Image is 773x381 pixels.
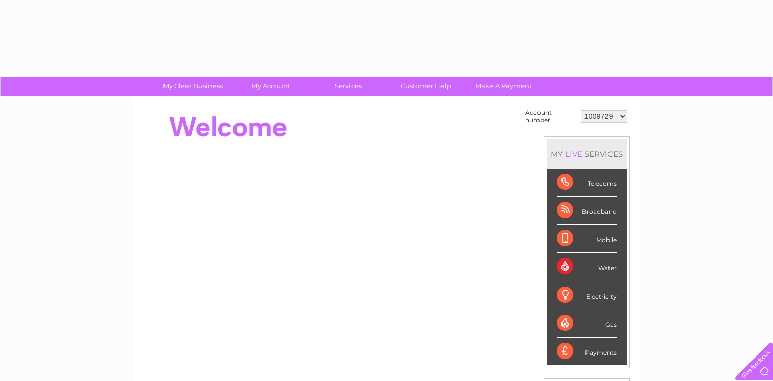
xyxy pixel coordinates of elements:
[557,197,617,225] div: Broadband
[384,77,468,96] a: Customer Help
[547,139,627,169] div: MY SERVICES
[557,281,617,309] div: Electricity
[563,149,584,159] div: LIVE
[557,309,617,338] div: Gas
[557,253,617,281] div: Water
[557,225,617,253] div: Mobile
[461,77,546,96] a: Make A Payment
[557,169,617,197] div: Telecoms
[557,338,617,365] div: Payments
[151,77,235,96] a: My Clear Business
[228,77,313,96] a: My Account
[306,77,390,96] a: Services
[523,107,578,126] td: Account number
